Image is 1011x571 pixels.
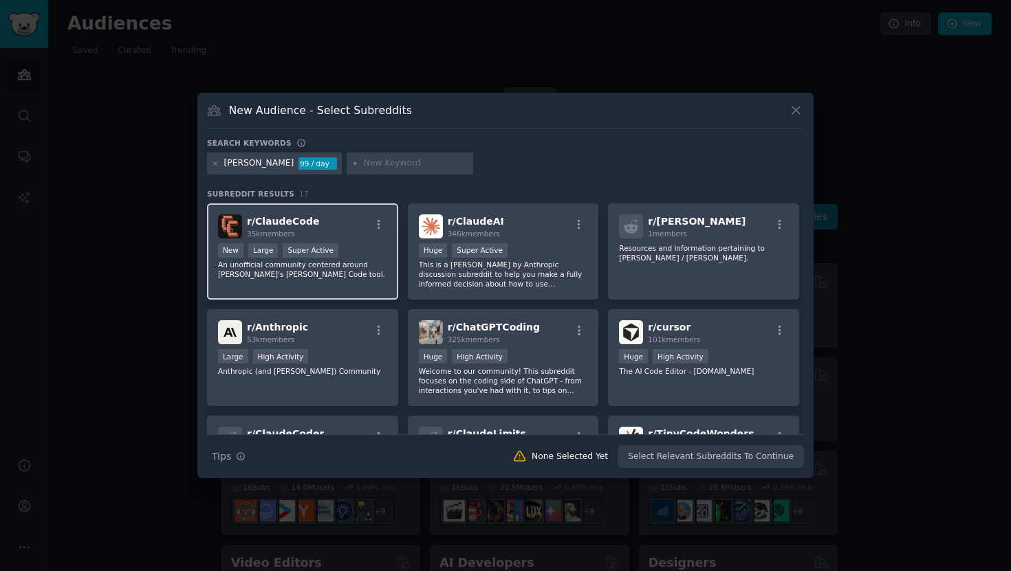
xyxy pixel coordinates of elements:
[207,445,250,469] button: Tips
[448,335,500,344] span: 325k members
[207,189,294,199] span: Subreddit Results
[299,190,309,198] span: 17
[229,103,412,117] h3: New Audience - Select Subreddits
[247,229,294,238] span: 35k members
[448,229,500,238] span: 346k members
[419,349,448,363] div: Huge
[532,451,608,463] div: None Selected Yet
[212,449,231,464] span: Tips
[253,349,309,363] div: High Activity
[648,428,754,439] span: r/ TinyCodeWonders
[419,320,443,344] img: ChatGPTCoding
[218,260,387,279] p: An unofficial community centered around [PERSON_NAME]'s [PERSON_NAME] Code tool.
[419,214,443,238] img: ClaudeAI
[619,349,648,363] div: Huge
[247,428,324,439] span: r/ ClaudeCoder
[619,320,643,344] img: cursor
[448,322,540,333] span: r/ ChatGPTCoding
[283,243,338,258] div: Super Active
[247,322,308,333] span: r/ Anthropic
[247,216,319,227] span: r/ ClaudeCode
[619,243,788,262] p: Resources and information pertaining to [PERSON_NAME] / [PERSON_NAME].
[218,243,243,258] div: New
[218,366,387,376] p: Anthropic (and [PERSON_NAME]) Community
[648,216,746,227] span: r/ [PERSON_NAME]
[298,157,337,170] div: 99 / day
[653,349,708,363] div: High Activity
[364,157,468,170] input: New Keyword
[419,366,588,395] p: Welcome to our community! This subreddit focuses on the coding side of ChatGPT - from interaction...
[452,349,508,363] div: High Activity
[648,229,687,238] span: 1 members
[218,349,248,363] div: Large
[218,320,242,344] img: Anthropic
[448,216,504,227] span: r/ ClaudeAI
[419,260,588,289] p: This is a [PERSON_NAME] by Anthropic discussion subreddit to help you make a fully informed decis...
[648,322,691,333] span: r/ cursor
[452,243,508,258] div: Super Active
[224,157,294,170] div: [PERSON_NAME]
[619,366,788,376] p: The AI Code Editor - [DOMAIN_NAME]
[619,427,643,451] img: TinyCodeWonders
[218,214,242,238] img: ClaudeCode
[248,243,279,258] div: Large
[448,428,526,439] span: r/ ClaudeLimits
[419,243,448,258] div: Huge
[207,138,292,148] h3: Search keywords
[247,335,294,344] span: 53k members
[648,335,700,344] span: 101k members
